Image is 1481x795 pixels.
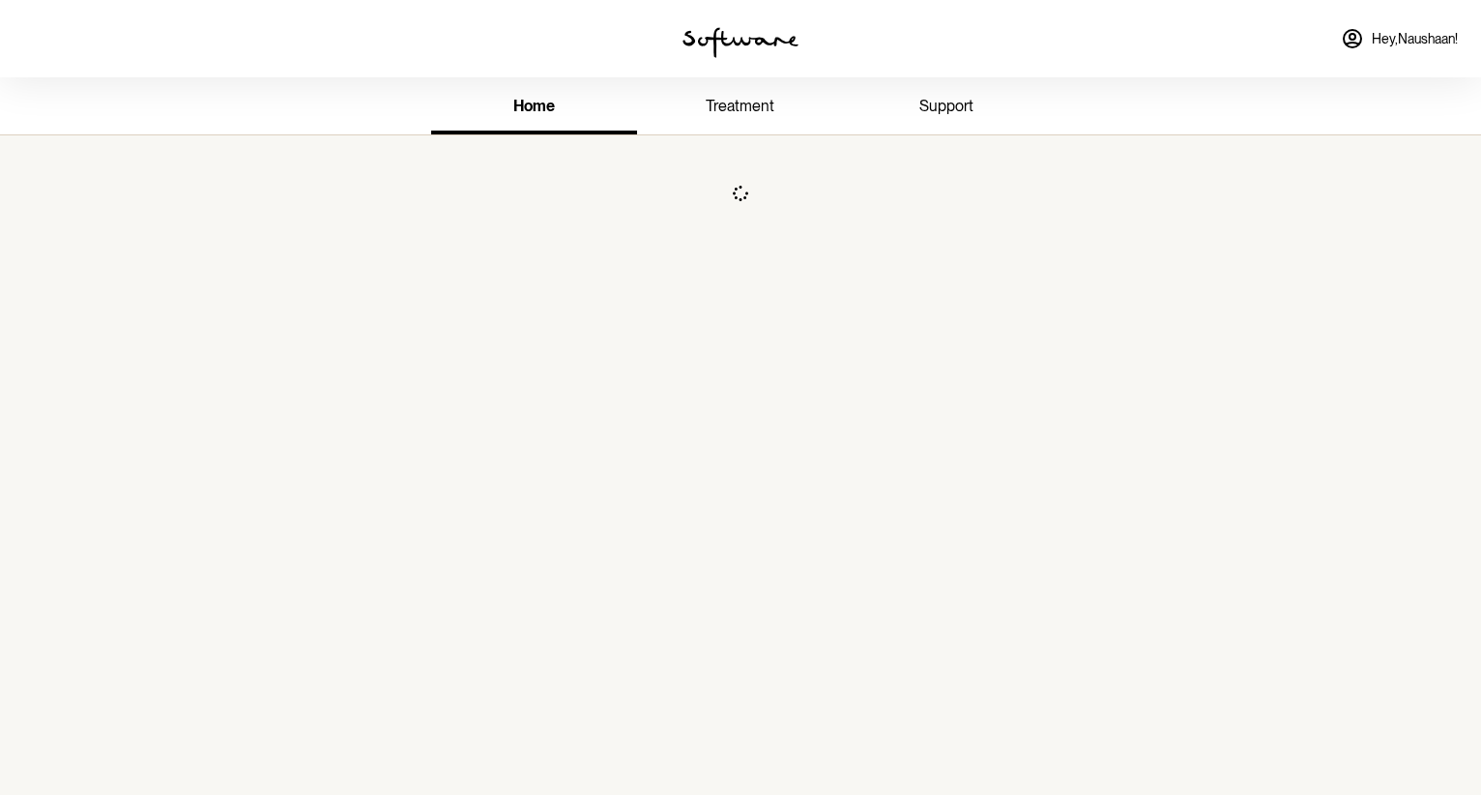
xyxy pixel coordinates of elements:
[513,97,555,115] span: home
[706,97,774,115] span: treatment
[919,97,973,115] span: support
[1372,31,1458,47] span: Hey, Naushaan !
[637,81,843,134] a: treatment
[844,81,1050,134] a: support
[682,27,799,58] img: software logo
[1329,15,1469,62] a: Hey,Naushaan!
[431,81,637,134] a: home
